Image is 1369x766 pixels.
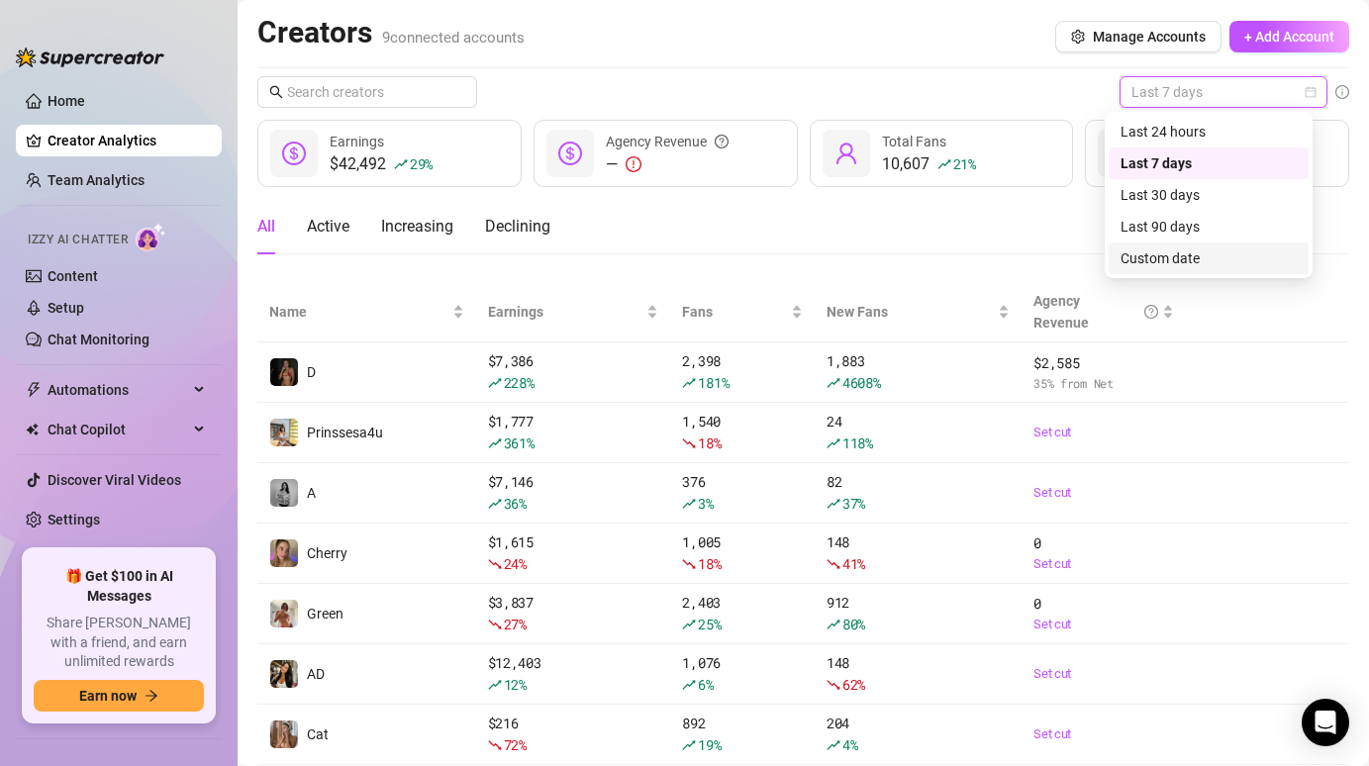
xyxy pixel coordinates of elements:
[606,152,729,176] div: —
[682,376,696,390] span: rise
[698,373,729,392] span: 181 %
[287,81,449,103] input: Search creators
[698,735,721,754] span: 19 %
[34,567,204,606] span: 🎁 Get $100 in AI Messages
[682,738,696,752] span: rise
[48,374,188,406] span: Automations
[670,282,815,342] th: Fans
[504,675,527,694] span: 12 %
[953,154,976,173] span: 21 %
[682,618,696,631] span: rise
[270,720,298,748] img: Cat
[504,494,527,513] span: 36 %
[1109,211,1309,242] div: Last 90 days
[1033,352,1173,374] span: $ 2,585
[270,358,298,386] img: D
[698,494,713,513] span: 3 %
[1109,116,1309,147] div: Last 24 hours
[1109,242,1309,274] div: Custom date
[48,414,188,445] span: Chat Copilot
[827,592,1010,635] div: 912
[842,373,881,392] span: 4608 %
[270,539,298,567] img: Cherry
[488,497,502,511] span: rise
[34,614,204,672] span: Share [PERSON_NAME] with a friend, and earn unlimited rewards
[1121,152,1297,174] div: Last 7 days
[269,85,283,99] span: search
[682,678,696,692] span: rise
[827,531,1010,575] div: 148
[682,411,803,454] div: 1,540
[394,157,408,171] span: rise
[1229,21,1349,52] button: + Add Account
[504,554,527,573] span: 24 %
[1033,593,1173,634] div: 0
[28,231,128,249] span: Izzy AI Chatter
[1144,290,1158,334] span: question-circle
[842,615,865,633] span: 80 %
[1033,664,1173,684] a: Set cut
[48,172,145,188] a: Team Analytics
[827,350,1010,394] div: 1,883
[682,497,696,511] span: rise
[488,301,643,323] span: Earnings
[937,157,951,171] span: rise
[1121,121,1297,143] div: Last 24 hours
[476,282,671,342] th: Earnings
[1131,77,1316,107] span: Last 7 days
[488,531,659,575] div: $ 1,615
[307,485,316,501] span: A
[682,301,787,323] span: Fans
[842,433,873,452] span: 118 %
[34,680,204,712] button: Earn nowarrow-right
[882,152,976,176] div: 10,607
[307,215,349,239] div: Active
[682,592,803,635] div: 2,403
[815,282,1022,342] th: New Fans
[1121,184,1297,206] div: Last 30 days
[698,554,721,573] span: 18 %
[682,557,696,571] span: fall
[882,134,946,149] span: Total Fans
[504,373,535,392] span: 228 %
[282,142,306,165] span: dollar-circle
[488,436,502,450] span: rise
[682,436,696,450] span: fall
[48,512,100,527] a: Settings
[1033,532,1173,574] div: 0
[488,592,659,635] div: $ 3,837
[682,350,803,394] div: 2,398
[1033,423,1173,442] a: Set cut
[1121,247,1297,269] div: Custom date
[488,350,659,394] div: $ 7,386
[488,738,502,752] span: fall
[827,652,1010,696] div: 148
[270,479,298,507] img: A
[827,301,994,323] span: New Fans
[307,606,343,622] span: Green
[827,557,840,571] span: fall
[307,364,316,380] span: D
[48,93,85,109] a: Home
[827,713,1010,756] div: 204
[48,332,149,347] a: Chat Monitoring
[827,376,840,390] span: rise
[842,675,865,694] span: 62 %
[382,29,525,47] span: 9 connected accounts
[682,531,803,575] div: 1,005
[488,557,502,571] span: fall
[1093,29,1206,45] span: Manage Accounts
[827,618,840,631] span: rise
[307,425,383,440] span: Prinssesa4u
[827,411,1010,454] div: 24
[488,376,502,390] span: rise
[827,678,840,692] span: fall
[488,618,502,631] span: fall
[410,154,433,173] span: 29 %
[136,223,166,251] img: AI Chatter
[606,131,729,152] div: Agency Revenue
[1033,483,1173,503] a: Set cut
[270,600,298,627] img: Green
[48,125,206,156] a: Creator Analytics
[1305,86,1317,98] span: calendar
